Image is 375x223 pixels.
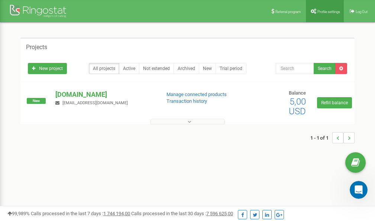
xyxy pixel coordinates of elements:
[289,90,306,96] span: Balance
[89,63,119,74] a: All projects
[289,96,306,117] span: 5,00 USD
[139,63,174,74] a: Not extended
[317,97,352,108] a: Refill balance
[131,211,233,216] span: Calls processed in the last 30 days :
[310,132,332,143] span: 1 - 1 of 1
[310,125,355,151] nav: ...
[317,10,340,14] span: Profile settings
[62,101,128,105] span: [EMAIL_ADDRESS][DOMAIN_NAME]
[350,181,368,199] iframe: Intercom live chat
[216,63,246,74] a: Trial period
[103,211,130,216] u: 1 744 194,00
[167,98,207,104] a: Transaction history
[31,211,130,216] span: Calls processed in the last 7 days :
[314,63,336,74] button: Search
[167,92,227,97] a: Manage connected products
[7,211,30,216] span: 99,989%
[275,10,301,14] span: Referral program
[206,211,233,216] u: 7 596 625,00
[356,10,368,14] span: Log Out
[27,98,46,104] span: New
[199,63,216,74] a: New
[55,90,154,99] p: [DOMAIN_NAME]
[28,63,67,74] a: New project
[174,63,199,74] a: Archived
[276,63,314,74] input: Search
[119,63,139,74] a: Active
[26,44,47,51] h5: Projects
